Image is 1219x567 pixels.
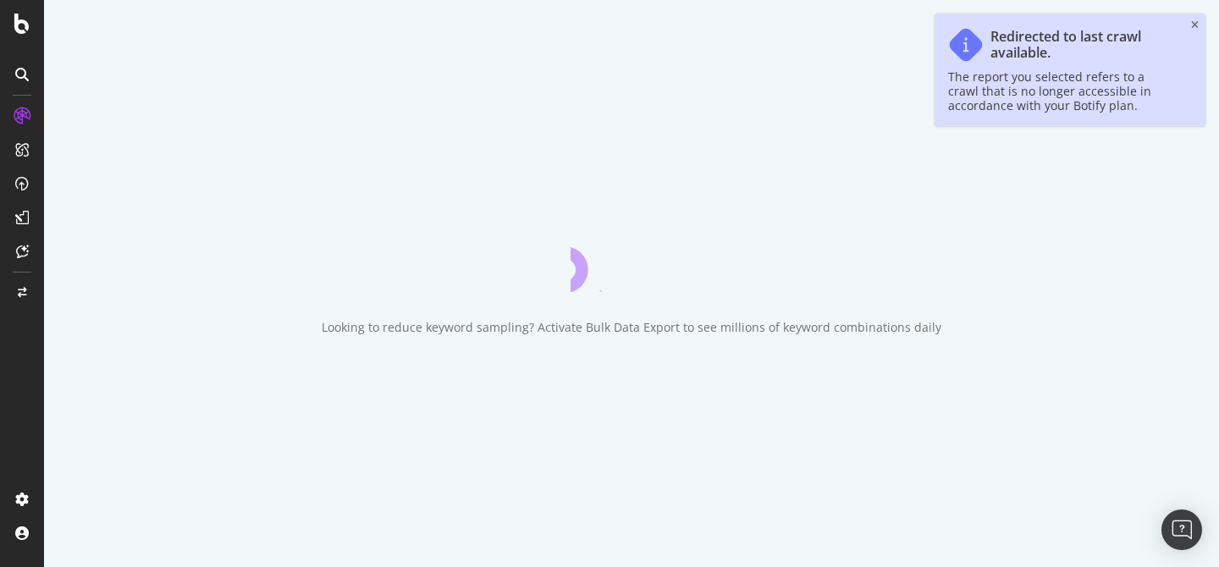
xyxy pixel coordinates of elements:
div: close toast [1191,20,1199,30]
div: Looking to reduce keyword sampling? Activate Bulk Data Export to see millions of keyword combinat... [322,319,941,336]
div: Redirected to last crawl available. [990,29,1175,61]
div: Open Intercom Messenger [1161,509,1202,550]
div: animation [571,231,692,292]
div: The report you selected refers to a crawl that is no longer accessible in accordance with your Bo... [948,69,1175,113]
